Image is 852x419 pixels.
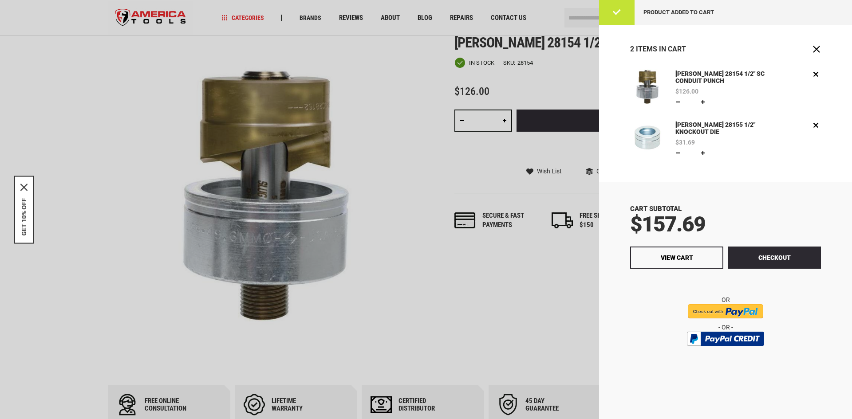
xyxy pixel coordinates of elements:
[661,254,693,261] span: View Cart
[630,247,723,269] a: View Cart
[20,198,28,235] button: GET 10% OFF
[630,120,665,158] a: GREENLEE 28155 1/2" KNOCKOUT DIE
[673,69,775,86] a: [PERSON_NAME] 28154 1/2" SC CONDUIT PUNCH
[636,45,686,53] span: Items in Cart
[692,348,759,358] img: btn_bml_text.png
[630,211,705,237] span: $157.69
[20,184,28,191] button: Close
[630,120,665,155] img: GREENLEE 28155 1/2" KNOCKOUT DIE
[675,88,698,94] span: $126.00
[630,69,665,104] img: GREENLEE 28154 1/2" SC CONDUIT PUNCH
[643,9,714,16] span: Product added to cart
[673,120,775,137] a: [PERSON_NAME] 28155 1/2" KNOCKOUT DIE
[630,69,665,107] a: GREENLEE 28154 1/2" SC CONDUIT PUNCH
[728,247,821,269] button: Checkout
[812,45,821,54] button: Close
[630,205,682,213] span: Cart Subtotal
[630,45,634,53] span: 2
[675,139,695,145] span: $31.69
[20,184,28,191] svg: close icon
